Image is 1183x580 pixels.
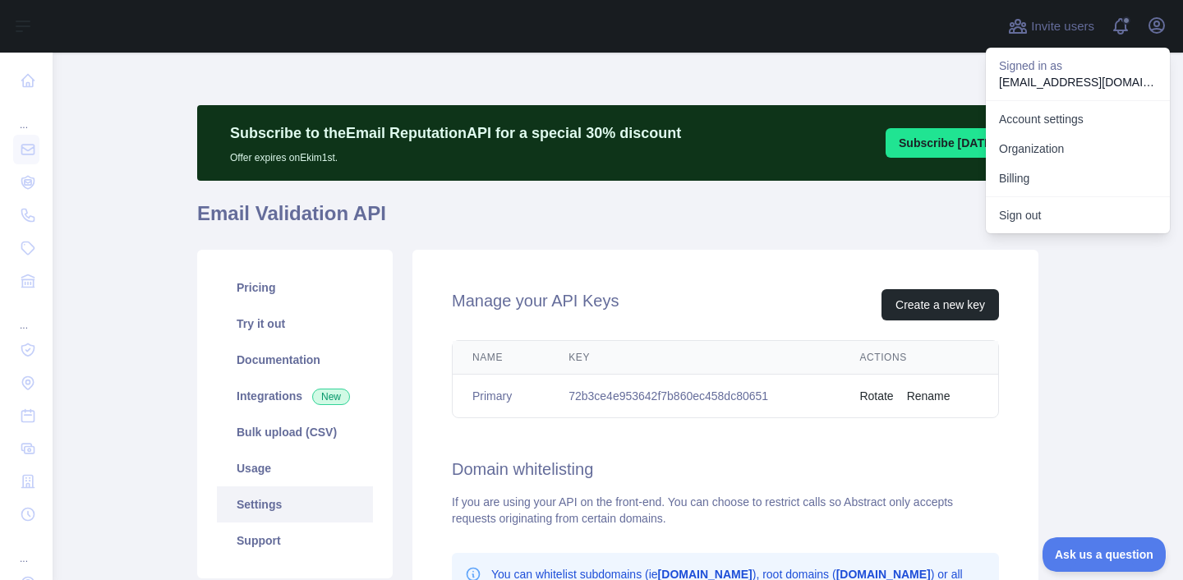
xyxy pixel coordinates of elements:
a: Integrations New [217,378,373,414]
td: 72b3ce4e953642f7b860ec458dc80651 [549,375,840,418]
div: ... [13,532,39,565]
a: Usage [217,450,373,486]
div: If you are using your API on the front-end. You can choose to restrict calls so Abstract only acc... [452,494,999,527]
span: Invite users [1031,17,1094,36]
p: [EMAIL_ADDRESS][DOMAIN_NAME] [999,74,1157,90]
button: Billing [986,163,1170,193]
a: Settings [217,486,373,522]
td: Primary [453,375,549,418]
h2: Manage your API Keys [452,289,619,320]
a: Try it out [217,306,373,342]
button: Invite users [1005,13,1098,39]
th: Actions [840,341,998,375]
a: Organization [986,134,1170,163]
div: ... [13,99,39,131]
button: Create a new key [881,289,999,320]
a: Bulk upload (CSV) [217,414,373,450]
h1: Email Validation API [197,200,1038,240]
button: Rename [907,388,951,404]
a: Documentation [217,342,373,378]
a: Support [217,522,373,559]
div: ... [13,299,39,332]
p: Subscribe to the Email Reputation API for a special 30 % discount [230,122,681,145]
h2: Domain whitelisting [452,458,999,481]
iframe: Toggle Customer Support [1043,537,1167,572]
button: Subscribe [DATE] [886,128,1009,158]
a: Account settings [986,104,1170,134]
span: New [312,389,350,405]
th: Name [453,341,549,375]
button: Sign out [986,200,1170,230]
button: Rotate [859,388,893,404]
th: Key [549,341,840,375]
p: Signed in as [999,58,1157,74]
a: Pricing [217,269,373,306]
p: Offer expires on Ekim 1st. [230,145,681,164]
